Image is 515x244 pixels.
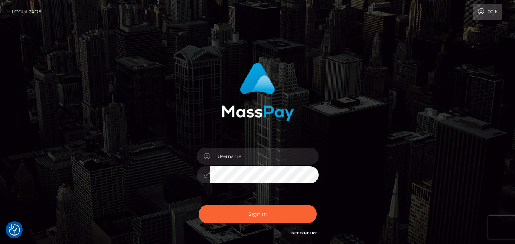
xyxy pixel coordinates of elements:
[12,4,41,20] a: Login Page
[210,148,319,165] input: Username...
[9,224,20,236] button: Consent Preferences
[291,231,317,236] a: Need Help?
[199,205,317,223] button: Sign in
[473,4,502,20] a: Login
[221,63,294,121] img: MassPay Login
[9,224,20,236] img: Revisit consent button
